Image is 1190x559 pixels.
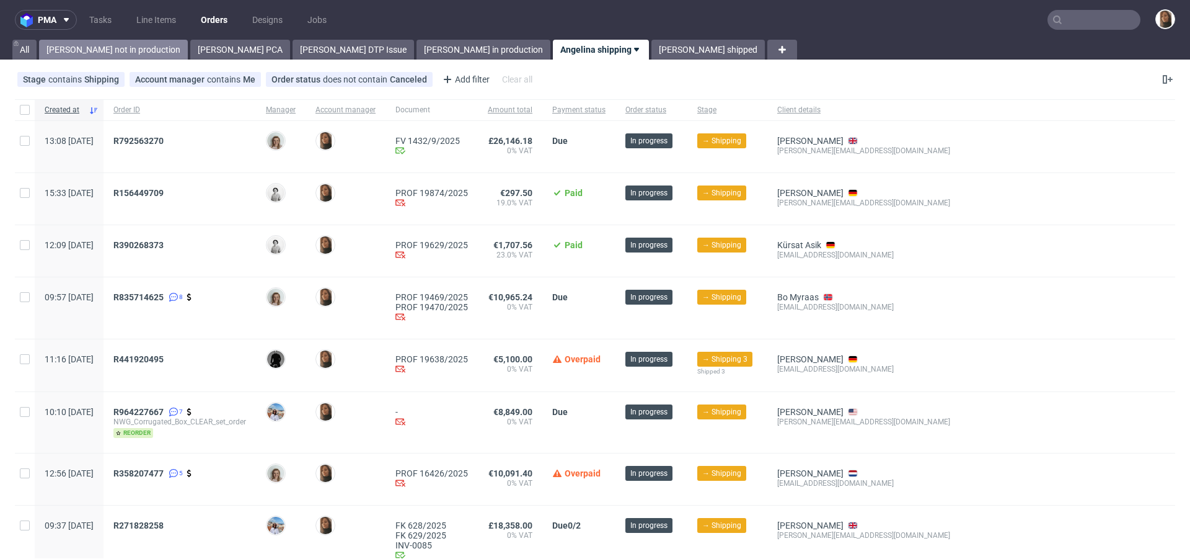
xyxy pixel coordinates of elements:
span: 0% VAT [488,302,532,312]
span: R156449709 [113,188,164,198]
a: [PERSON_NAME] [777,521,844,530]
span: Created at [45,105,84,115]
a: Orders [193,10,235,30]
span: 09:57 [DATE] [45,292,94,302]
span: Overpaid [565,354,601,364]
img: Monika Poźniak [267,132,284,150]
div: [PERSON_NAME][EMAIL_ADDRESS][DOMAIN_NAME] [777,417,950,427]
a: R792563270 [113,136,166,146]
span: does not contain [323,74,390,84]
a: PROF 19469/2025 [395,292,468,302]
div: Add filter [438,69,492,89]
a: INV-0085 [395,540,468,550]
span: → Shipping [702,239,741,251]
img: Monika Poźniak [267,288,284,306]
a: [PERSON_NAME] shipped [651,40,765,60]
span: Paid [565,188,583,198]
span: In progress [630,520,668,531]
a: R271828258 [113,521,166,530]
span: 10:10 [DATE] [45,407,94,417]
a: [PERSON_NAME] in production [416,40,550,60]
span: In progress [630,354,668,365]
div: [EMAIL_ADDRESS][DOMAIN_NAME] [777,364,950,374]
span: Paid [565,240,583,250]
span: reorder [113,428,153,438]
span: R390268373 [113,240,164,250]
a: [PERSON_NAME] PCA [190,40,290,60]
a: R441920495 [113,354,166,364]
span: Order ID [113,105,246,115]
a: Designs [245,10,290,30]
span: 5 [179,468,183,478]
a: R358207477 [113,468,166,478]
span: Due [552,136,568,146]
span: Stage [23,74,48,84]
div: - [395,407,468,429]
span: R271828258 [113,521,164,530]
span: €5,100.00 [493,354,532,364]
a: [PERSON_NAME] [777,188,844,198]
a: R390268373 [113,240,166,250]
span: £18,358.00 [488,521,532,530]
span: Due [552,407,568,417]
a: R964227667 [113,407,166,417]
a: PROF 19470/2025 [395,302,468,312]
span: R835714625 [113,292,164,302]
span: 15:33 [DATE] [45,188,94,198]
span: €10,965.24 [488,292,532,302]
div: [PERSON_NAME][EMAIL_ADDRESS][DOMAIN_NAME] [777,146,950,156]
span: NWG_Corrugated_Box_CLEAR_set_order [113,417,246,427]
span: Client details [777,105,950,115]
span: €10,091.40 [488,468,532,478]
span: 0% VAT [488,478,532,488]
span: €1,707.56 [493,240,532,250]
img: Monika Poźniak [267,465,284,482]
span: → Shipping [702,468,741,479]
span: → Shipping [702,292,741,303]
span: → Shipping [702,135,741,146]
span: 0% VAT [488,364,532,374]
a: FV 1432/9/2025 [395,136,468,146]
a: Angelina shipping [553,40,649,60]
span: contains [207,74,243,84]
div: Clear all [500,71,535,88]
span: R964227667 [113,407,164,417]
span: 0% VAT [488,530,532,540]
a: Line Items [129,10,183,30]
span: 8 [179,292,183,302]
span: 7 [179,407,183,417]
span: 09:37 [DATE] [45,521,94,530]
a: PROF 16426/2025 [395,468,468,478]
img: Angelina Marć [317,517,334,534]
a: PROF 19874/2025 [395,188,468,198]
span: → Shipping 3 [702,354,747,365]
img: Dudek Mariola [267,236,284,254]
span: 0/2 [568,521,581,530]
span: In progress [630,468,668,479]
a: Jobs [300,10,334,30]
span: Order status [271,74,323,84]
a: FK 629/2025 [395,530,468,540]
span: Account manager [135,74,207,84]
div: [EMAIL_ADDRESS][DOMAIN_NAME] [777,302,950,312]
span: £26,146.18 [488,136,532,146]
span: → Shipping [702,520,741,531]
span: R441920495 [113,354,164,364]
span: Payment status [552,105,606,115]
img: Dawid Urbanowicz [267,351,284,368]
span: 12:56 [DATE] [45,468,94,478]
span: In progress [630,239,668,251]
span: Due [552,292,568,302]
span: Order status [625,105,677,115]
img: Angelina Marć [317,403,334,421]
div: Me [243,74,255,84]
div: [EMAIL_ADDRESS][DOMAIN_NAME] [777,250,950,260]
a: [PERSON_NAME] [777,354,844,364]
img: Marta Kozłowska [267,403,284,421]
span: 0% VAT [488,146,532,156]
span: contains [48,74,84,84]
span: 12:09 [DATE] [45,240,94,250]
img: Angelina Marć [317,465,334,482]
img: logo [20,13,38,27]
div: Canceled [390,74,427,84]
